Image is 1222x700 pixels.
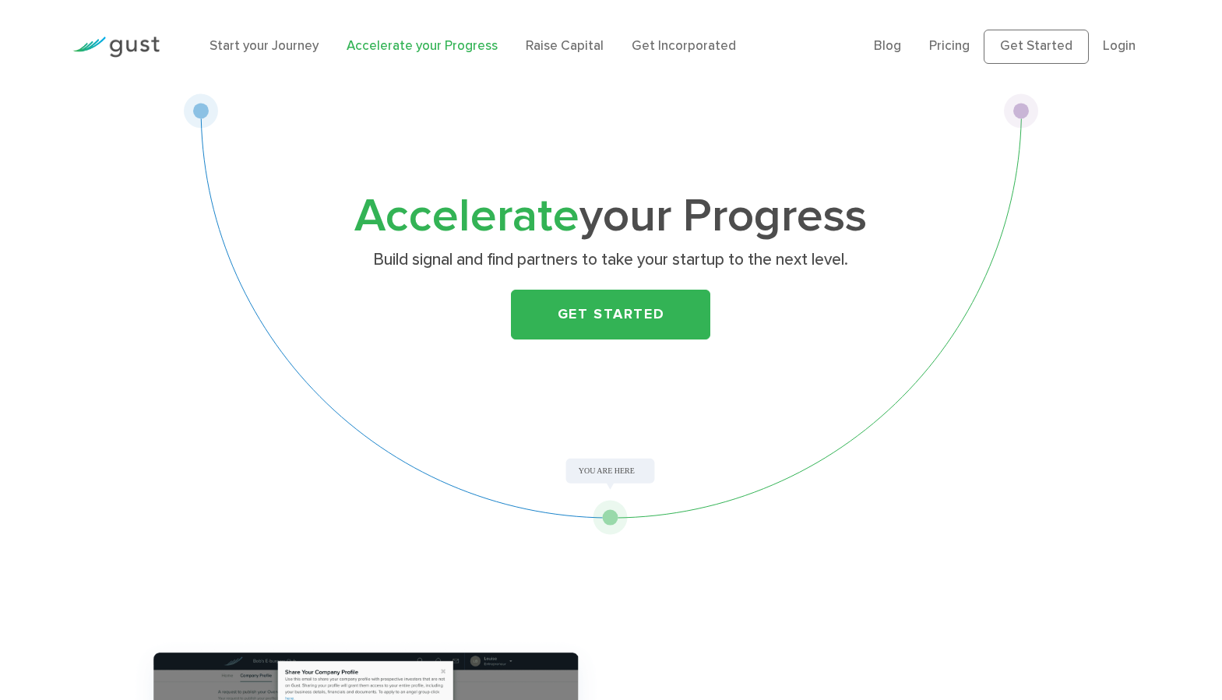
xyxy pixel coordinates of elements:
a: Get Started [511,290,710,339]
a: Start your Journey [210,38,319,54]
a: Blog [874,38,901,54]
a: Get Incorporated [632,38,736,54]
a: Get Started [984,30,1089,64]
h1: your Progress [303,195,918,238]
span: Accelerate [354,188,579,244]
p: Build signal and find partners to take your startup to the next level. [309,249,913,271]
a: Accelerate your Progress [347,38,498,54]
img: Gust Logo [72,37,160,58]
a: Pricing [929,38,970,54]
a: Raise Capital [526,38,604,54]
a: Login [1103,38,1136,54]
